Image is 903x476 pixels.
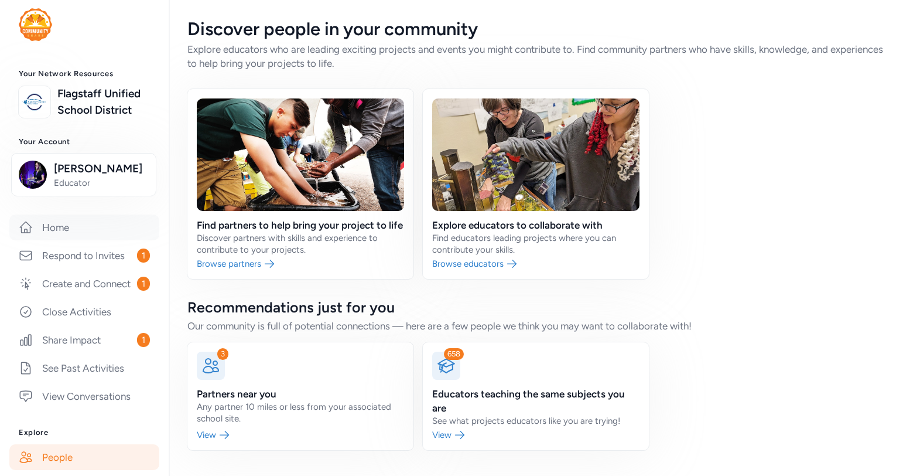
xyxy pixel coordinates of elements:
span: [PERSON_NAME] [54,161,149,177]
h3: Your Network Resources [19,69,150,79]
a: Flagstaff Unified School District [57,86,150,118]
h3: Explore [19,428,150,437]
button: [PERSON_NAME]Educator [11,153,156,196]
div: Recommendations just for you [187,298,884,317]
div: Our community is full of potential connections — here are a few people we think you may want to c... [187,319,884,333]
a: View Conversations [9,383,159,409]
span: 1 [137,277,150,291]
h3: Your Account [19,137,150,147]
div: 658 [444,348,464,360]
a: People [9,444,159,470]
a: Create and Connect1 [9,271,159,297]
div: Discover people in your community [187,19,884,40]
span: Educator [54,177,149,189]
a: Home [9,215,159,240]
div: 3 [217,348,228,360]
a: Share Impact1 [9,327,159,353]
a: Close Activities [9,299,159,325]
span: 1 [137,333,150,347]
a: Respond to Invites1 [9,243,159,268]
img: logo [22,89,47,115]
a: See Past Activities [9,355,159,381]
img: logo [19,8,52,41]
span: 1 [137,249,150,263]
div: Explore educators who are leading exciting projects and events you might contribute to. Find comm... [187,42,884,70]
